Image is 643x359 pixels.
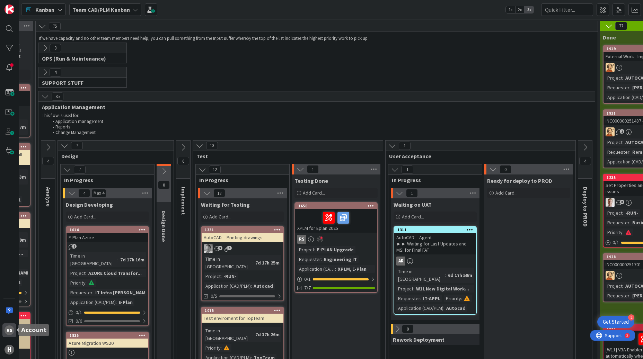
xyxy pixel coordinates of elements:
[295,203,377,209] div: 1650
[606,63,615,72] img: RH
[615,22,627,30] span: 77
[629,148,631,156] span: :
[606,148,629,156] div: Requester
[506,6,515,13] span: 1x
[606,282,623,290] div: Project
[5,325,14,335] div: RS
[177,157,189,165] span: 6
[221,344,222,352] span: :
[64,177,146,183] span: In Progress
[49,119,592,124] li: Application management
[461,295,462,302] span: :
[623,74,624,82] span: :
[620,129,624,134] span: 1
[396,268,445,283] div: Time in [GEOGRAPHIC_DATA]
[116,298,117,306] span: :
[304,284,311,291] span: 7/7
[336,265,368,273] div: XPLM, E-Plan
[49,22,61,30] span: 75
[72,244,77,249] span: 1
[620,200,624,204] span: 8
[69,279,86,287] div: Priority
[394,227,476,254] div: 1311AutoCAD -- Agent ►► Waiting for Last Updates and MSI for Final FAT
[335,265,336,273] span: :
[204,255,253,270] div: Time in [GEOGRAPHIC_DATA]
[444,304,467,312] div: Autocad
[579,157,591,165] span: 4
[597,316,634,328] div: Open Get Started checklist, remaining modules: 2
[406,189,418,197] span: 1
[297,265,335,273] div: Application (CAD/PLM)
[202,233,283,242] div: AutoCAD -- Printing drawings
[67,332,148,339] div: 1835
[253,331,254,338] span: :
[606,198,615,207] img: BO
[304,276,311,283] span: 0 / 1
[78,189,90,197] span: 4
[629,84,631,91] span: :
[202,227,283,242] div: 1331AutoCAD -- Printing drawings
[253,259,254,267] span: :
[196,153,374,160] span: Test
[495,190,518,196] span: Add Card...
[227,246,232,250] span: 1
[21,327,46,333] h5: Account
[118,256,146,263] div: 7d 17h 16m
[603,318,629,325] div: Get Started
[50,68,61,77] span: 4
[629,292,631,299] span: :
[251,282,252,290] span: :
[294,177,328,184] span: Testing Done
[201,226,284,301] a: 1331AutoCAD -- Printing drawingsAVTime in [GEOGRAPHIC_DATA]:7d 17h 25mProject:-RUN-Application (C...
[206,142,218,150] span: 13
[606,74,623,82] div: Project
[69,269,86,277] div: Project
[74,214,96,220] span: Add Card...
[321,255,322,263] span: :
[303,190,325,196] span: Add Card...
[392,177,473,183] span: In Progress
[209,214,231,220] span: Add Card...
[396,295,420,302] div: Requester
[67,227,148,242] div: 1014E-Plan Azure
[94,289,151,296] div: IT Infra [PERSON_NAME]
[221,272,222,280] span: :
[74,165,86,174] span: 7
[606,138,623,146] div: Project
[297,246,314,253] div: Project
[42,79,118,86] span: SUPPORT STUFF
[39,36,594,41] p: If we have capacity and no other team members need help, you can pull something from the Input Bu...
[443,304,444,312] span: :
[52,92,63,101] span: 35
[35,6,54,14] span: Kanban
[297,235,306,244] div: RS
[606,292,629,299] div: Requester
[67,339,148,348] div: Azure Migration WS20
[389,153,567,160] span: User Acceptance
[50,44,61,52] span: 3
[623,282,624,290] span: :
[15,1,32,9] span: Support
[70,227,148,232] div: 1014
[623,228,624,236] span: :
[117,256,118,263] span: :
[541,3,593,16] input: Quick Filter...
[623,138,624,146] span: :
[222,272,238,280] div: -RUN-
[158,181,170,189] span: 0
[202,227,283,233] div: 1331
[606,271,615,280] img: RH
[204,244,213,253] img: AV
[314,246,315,253] span: :
[629,219,631,226] span: :
[297,255,321,263] div: Requester
[199,177,281,183] span: In Progress
[394,233,476,254] div: AutoCAD -- Agent ►► Waiting for Last Updates and MSI for Final FAT
[623,209,624,217] span: :
[295,235,377,244] div: RS
[205,308,283,313] div: 1075
[69,252,117,267] div: Time in [GEOGRAPHIC_DATA]
[396,304,443,312] div: Application (CAD/PLM)
[606,219,629,226] div: Requester
[295,209,377,233] div: XPLM for Eplan 2025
